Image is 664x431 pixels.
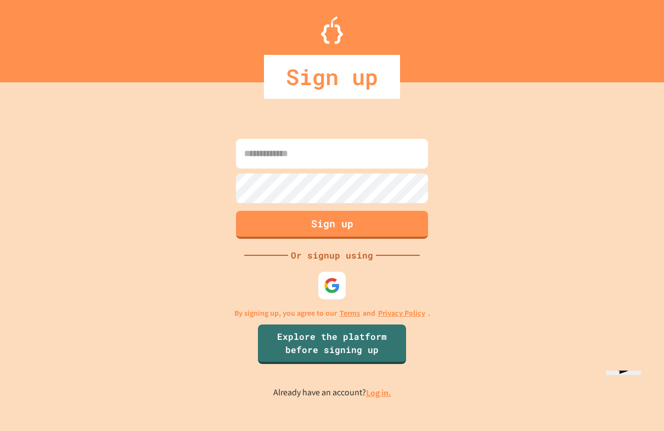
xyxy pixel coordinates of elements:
a: Privacy Policy [378,307,425,319]
a: Log in. [366,387,391,399]
img: Logo.svg [321,16,343,44]
img: google-icon.svg [324,277,340,294]
a: Explore the platform before signing up [258,324,406,364]
div: Or signup using [288,249,376,262]
a: Terms [340,307,360,319]
iframe: chat widget [601,371,655,422]
button: Sign up [236,211,428,239]
p: By signing up, you agree to our and . [234,307,430,319]
div: Sign up [264,55,400,99]
p: Already have an account? [273,386,391,400]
